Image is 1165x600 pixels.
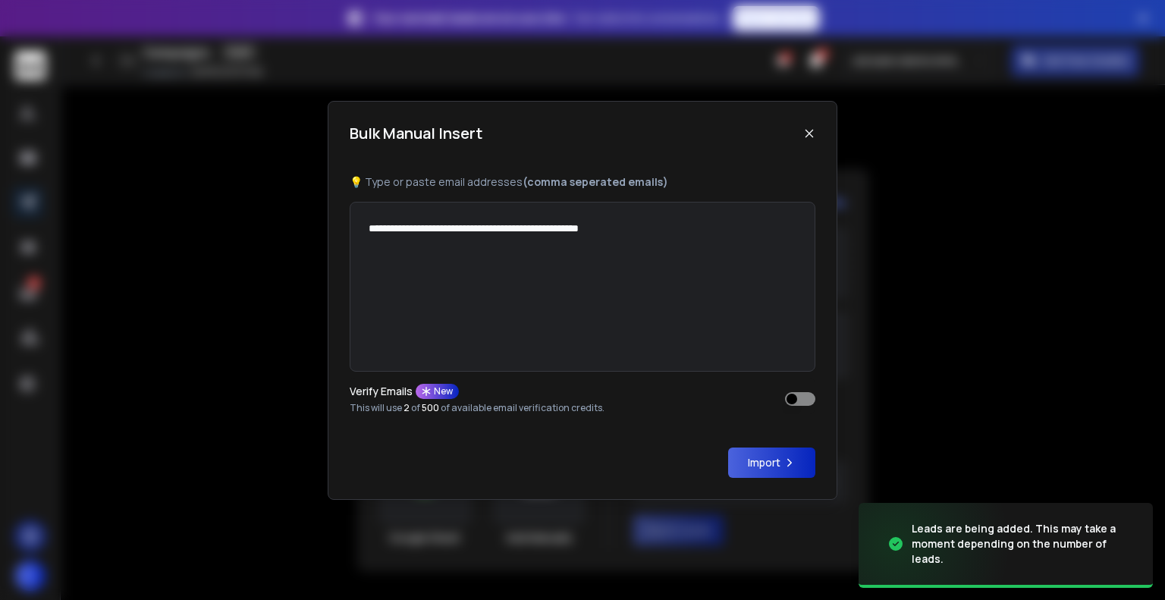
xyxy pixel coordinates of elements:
[912,521,1135,567] div: Leads are being added. This may take a moment depending on the number of leads.
[523,174,668,189] b: (comma seperated emails)
[416,384,459,399] div: New
[350,123,482,144] h1: Bulk Manual Insert
[859,499,1010,589] img: image
[728,448,815,478] button: Import
[350,174,815,190] p: 💡 Type or paste email addresses
[404,401,410,414] span: 2
[350,386,413,397] p: Verify Emails
[422,401,439,414] span: 500
[350,402,604,414] p: This will use of of available email verification credits.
